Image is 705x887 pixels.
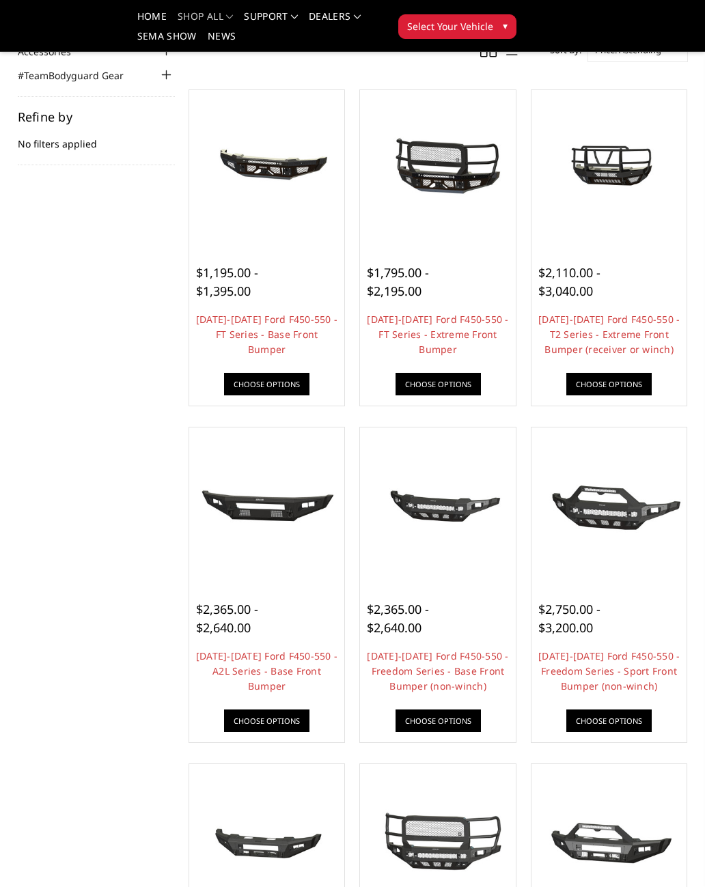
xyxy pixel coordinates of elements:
[18,111,175,123] h5: Refine by
[363,133,512,203] img: 2023-2025 Ford F450-550 - FT Series - Extreme Front Bumper
[407,19,493,33] span: Select Your Vehicle
[538,264,600,299] span: $2,110.00 - $3,040.00
[535,807,684,877] img: 2023-2025 Ford F450-550-A2 Series-Sport Front Bumper (winch mount)
[363,470,512,539] img: 2023-2025 Ford F450-550 - Freedom Series - Base Front Bumper (non-winch)
[363,801,512,882] img: 2023-2025 Ford F450-550 - Freedom Series - Extreme Front Bumper
[137,31,197,51] a: SEMA Show
[193,133,342,203] img: 2023-2025 Ford F450-550 - FT Series - Base Front Bumper
[367,264,429,299] span: $1,795.00 - $2,195.00
[18,68,141,83] a: #TeamBodyguard Gear
[367,601,429,636] span: $2,365.00 - $2,640.00
[535,126,684,210] img: 2023-2025 Ford F450-550 - T2 Series - Extreme Front Bumper (receiver or winch)
[503,18,508,33] span: ▾
[396,709,481,732] a: Choose Options
[208,31,236,51] a: News
[398,14,516,39] button: Select Your Vehicle
[566,709,652,732] a: Choose Options
[244,12,298,31] a: Support
[193,94,342,242] a: 2023-2025 Ford F450-550 - FT Series - Base Front Bumper
[309,12,361,31] a: Dealers
[178,12,233,31] a: shop all
[18,111,175,165] div: No filters applied
[535,470,684,539] img: 2023-2025 Ford F450-550 - Freedom Series - Sport Front Bumper (non-winch)
[535,94,684,242] a: 2023-2025 Ford F450-550 - T2 Series - Extreme Front Bumper (receiver or winch)
[535,431,684,580] a: 2023-2025 Ford F450-550 - Freedom Series - Sport Front Bumper (non-winch) Multiple lighting options
[538,601,600,636] span: $2,750.00 - $3,200.00
[196,601,258,636] span: $2,365.00 - $2,640.00
[196,313,337,356] a: [DATE]-[DATE] Ford F450-550 - FT Series - Base Front Bumper
[367,313,508,356] a: [DATE]-[DATE] Ford F450-550 - FT Series - Extreme Front Bumper
[224,709,309,732] a: Choose Options
[196,649,337,692] a: [DATE]-[DATE] Ford F450-550 - A2L Series - Base Front Bumper
[193,431,342,580] a: 2023-2025 Ford F450-550 - A2L Series - Base Front Bumper
[367,649,508,692] a: [DATE]-[DATE] Ford F450-550 - Freedom Series - Base Front Bumper (non-winch)
[538,313,680,356] a: [DATE]-[DATE] Ford F450-550 - T2 Series - Extreme Front Bumper (receiver or winch)
[363,431,512,580] a: 2023-2025 Ford F450-550 - Freedom Series - Base Front Bumper (non-winch) 2023-2025 Ford F450-550 ...
[137,12,167,31] a: Home
[193,470,342,539] img: 2023-2025 Ford F450-550 - A2L Series - Base Front Bumper
[566,373,652,395] a: Choose Options
[224,373,309,395] a: Choose Options
[363,94,512,242] a: 2023-2025 Ford F450-550 - FT Series - Extreme Front Bumper 2023-2025 Ford F450-550 - FT Series - ...
[396,373,481,395] a: Choose Options
[193,807,342,877] img: 2023-2025 Ford F450-550-A2 Series-Base Front Bumper (winch mount)
[196,264,258,299] span: $1,195.00 - $1,395.00
[538,649,680,692] a: [DATE]-[DATE] Ford F450-550 - Freedom Series - Sport Front Bumper (non-winch)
